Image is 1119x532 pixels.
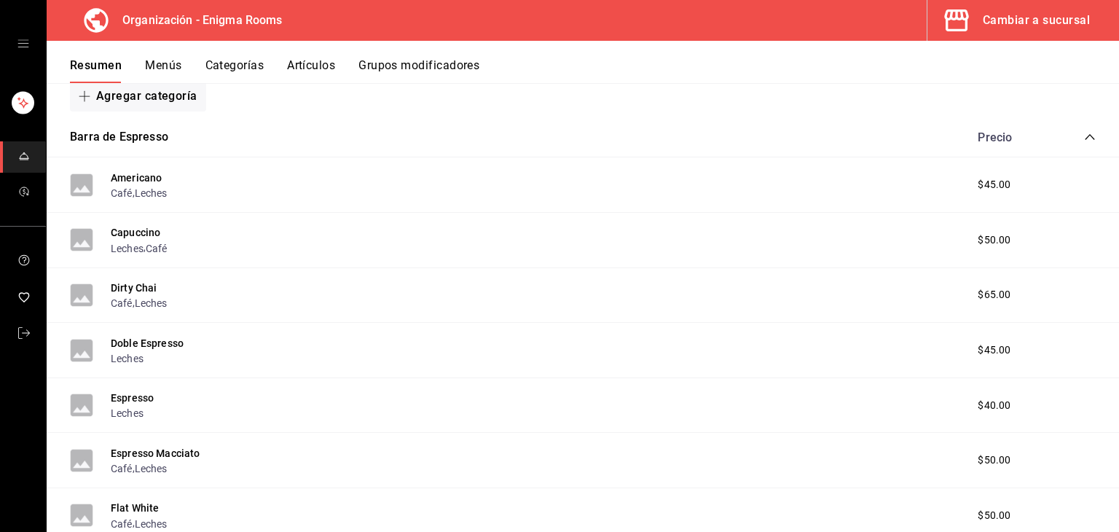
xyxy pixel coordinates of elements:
button: Agregar categoría [70,81,206,112]
div: , [111,515,168,531]
button: Café [111,296,133,310]
button: Artículos [287,58,335,83]
button: Café [111,517,133,531]
button: open drawer [17,38,29,50]
button: Categorías [205,58,264,83]
button: Menús [145,58,181,83]
button: Capuccino [111,225,160,240]
h3: Organización - Enigma Rooms [111,12,283,29]
div: Cambiar a sucursal [983,10,1090,31]
div: navigation tabs [70,58,1119,83]
button: Doble Espresso [111,336,184,351]
div: , [111,185,168,200]
button: Resumen [70,58,122,83]
div: Precio [963,130,1056,144]
button: Leches [135,186,168,200]
span: $50.00 [978,453,1010,468]
div: , [111,240,168,255]
span: $50.00 [978,508,1010,523]
button: Café [111,186,133,200]
div: , [111,295,168,310]
button: Barra de Espresso [70,129,168,146]
button: Leches [135,296,168,310]
button: Leches [111,406,144,420]
button: Leches [135,461,168,476]
button: Leches [135,517,168,531]
button: collapse-category-row [1084,131,1096,143]
button: Café [146,241,168,256]
div: , [111,461,200,476]
button: Flat White [111,501,160,515]
span: $45.00 [978,343,1010,358]
button: Café [111,461,133,476]
button: Leches [111,241,144,256]
button: Americano [111,171,162,185]
span: $65.00 [978,287,1010,302]
span: $40.00 [978,398,1010,413]
button: Grupos modificadores [358,58,479,83]
span: $50.00 [978,232,1010,248]
button: Espresso [111,391,154,405]
button: Dirty Chai [111,281,157,295]
button: Espresso Macciato [111,446,200,461]
button: Leches [111,351,144,366]
span: $45.00 [978,177,1010,192]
